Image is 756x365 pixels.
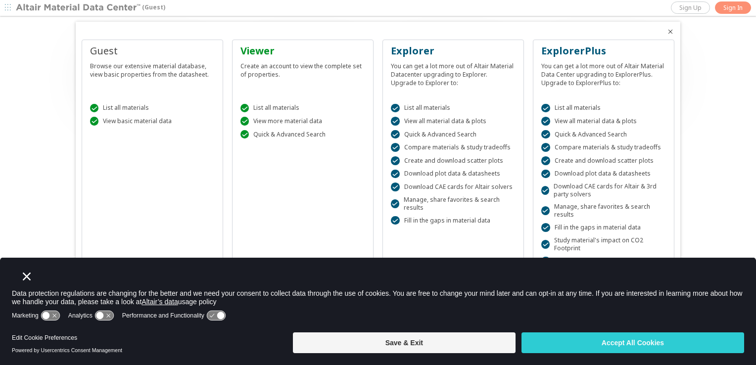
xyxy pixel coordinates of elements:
div:  [240,130,249,139]
div: Browse our extensive material database, view basic properties from the datasheet. [90,58,215,79]
div: View basic material data [90,117,215,126]
div:  [391,199,399,208]
div: View all material data & plots [541,117,666,126]
div:  [391,117,400,126]
div: Create and download scatter plots [541,156,666,165]
div:  [391,104,400,113]
div: Access stick-slip database [541,257,666,266]
div: List all materials [391,104,516,113]
div: List all materials [90,104,215,113]
div: ExplorerPlus [541,44,666,58]
div: Download plot data & datasheets [391,170,516,179]
div: Manage, share favorites & search results [391,196,516,212]
div: View more material data [240,117,365,126]
div: Manage, share favorites & search results [541,203,666,219]
div:  [391,170,400,179]
div: Guest [90,44,215,58]
div: Create an account to view the complete set of properties. [240,58,365,79]
div:  [391,156,400,165]
div:  [90,117,99,126]
div:  [541,186,549,195]
div:  [541,117,550,126]
div:  [90,104,99,113]
div:  [541,104,550,113]
div: Quick & Advanced Search [391,130,516,139]
div:  [541,143,550,152]
div:  [541,206,550,215]
div:  [541,257,550,266]
div: Quick & Advanced Search [240,130,365,139]
div: Explorer [391,44,516,58]
div:  [391,182,400,191]
div: Download plot data & datasheets [541,170,666,179]
div: Fill in the gaps in material data [541,223,666,232]
div: Study material's impact on CO2 Footprint [541,236,666,252]
div:  [541,156,550,165]
div: Download CAE cards for Altair solvers [391,182,516,191]
div: Fill in the gaps in material data [391,216,516,225]
div:  [240,117,249,126]
div:  [391,216,400,225]
div:  [391,130,400,139]
div: Viewer [240,44,365,58]
div: List all materials [541,104,666,113]
div: List all materials [240,104,365,113]
div:  [541,170,550,179]
div: Compare materials & study tradeoffs [391,143,516,152]
div: You can get a lot more out of Altair Material Datacenter upgrading to Explorer. Upgrade to Explor... [391,58,516,87]
div: View all material data & plots [391,117,516,126]
div:  [391,143,400,152]
div:  [541,240,550,249]
div:  [541,130,550,139]
div: Compare materials & study tradeoffs [541,143,666,152]
div:  [240,104,249,113]
div: You can get a lot more out of Altair Material Data Center upgrading to ExplorerPlus. Upgrade to E... [541,58,666,87]
button: Close [666,28,674,36]
div: Quick & Advanced Search [541,130,666,139]
div: Create and download scatter plots [391,156,516,165]
div: Download CAE cards for Altair & 3rd party solvers [541,182,666,198]
div:  [541,223,550,232]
